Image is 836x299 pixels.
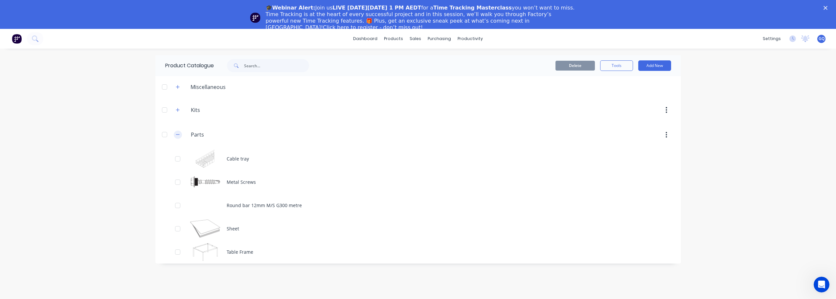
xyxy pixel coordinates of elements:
input: Search... [244,59,309,72]
button: Tools [600,60,633,71]
div: Miscellaneous [185,83,231,91]
div: settings [759,34,784,44]
div: Metal ScrewsMetal Screws [155,170,681,194]
b: 🎓Webinar Alert: [266,5,315,11]
div: sales [406,34,424,44]
span: GQ [819,36,825,42]
iframe: Intercom live chat [814,277,829,292]
a: Click here to register - don’t miss out! [323,24,423,31]
div: Table FrameTable Frame [155,240,681,264]
div: Join us for a you won’t want to miss. Time Tracking is at the heart of every successful project a... [266,5,576,31]
input: Enter category name [191,106,269,114]
div: products [381,34,406,44]
div: productivity [454,34,486,44]
img: Profile image for Team [250,12,260,23]
b: Time Tracking Masterclass [433,5,512,11]
div: Round bar 12mm M/S G300 metre [155,194,681,217]
div: purchasing [424,34,454,44]
div: Cable trayCable tray [155,147,681,170]
div: Close [824,6,830,10]
button: Add New [638,60,671,71]
a: dashboard [350,34,381,44]
img: Factory [12,34,22,44]
b: LIVE [DATE][DATE] 1 PM AEDT [332,5,421,11]
button: Delete [555,61,595,71]
div: SheetSheet [155,217,681,240]
input: Enter category name [191,131,269,139]
div: Product Catalogue [155,55,214,76]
